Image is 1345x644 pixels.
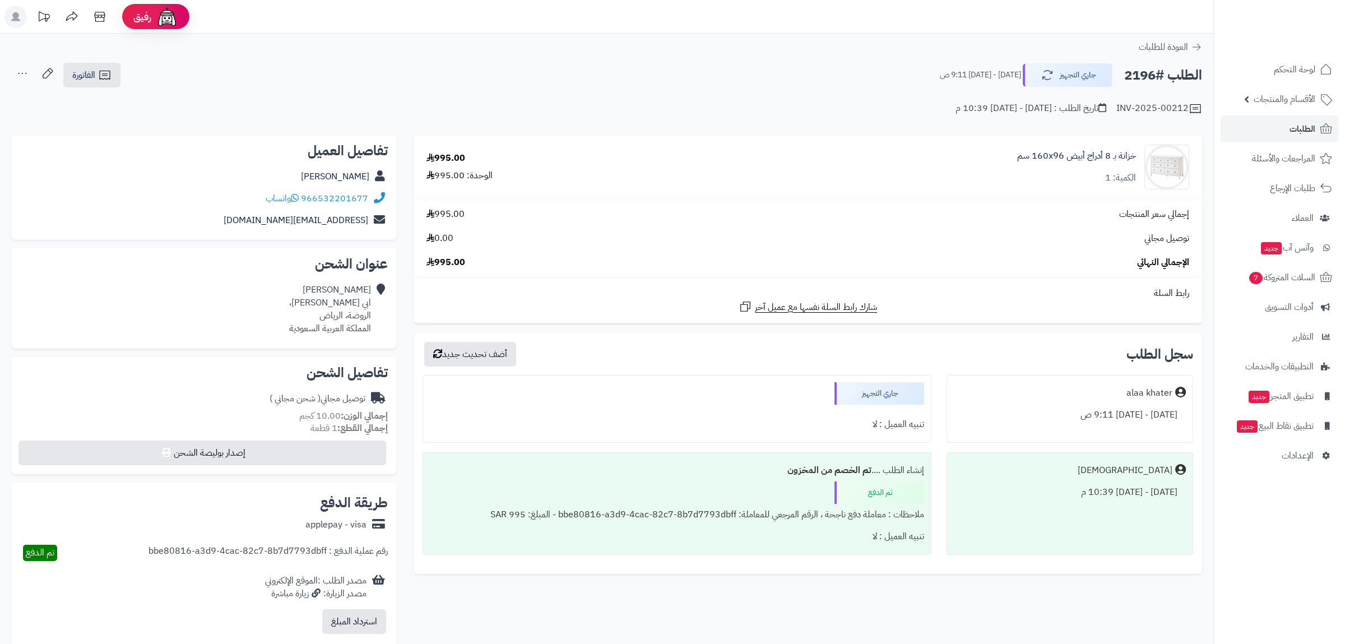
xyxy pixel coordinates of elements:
div: جاري التجهيز [834,382,924,405]
span: التقارير [1292,329,1314,345]
div: 995.00 [426,152,465,165]
h2: تفاصيل الشحن [20,366,388,379]
div: إنشاء الطلب .... [430,460,924,481]
span: شارك رابط السلة نفسها مع عميل آخر [755,301,877,314]
div: تاريخ الطلب : [DATE] - [DATE] 10:39 م [956,102,1106,115]
span: الفاتورة [72,68,95,82]
span: 7 [1249,271,1263,285]
span: إجمالي سعر المنتجات [1119,208,1189,221]
a: أدوات التسويق [1221,294,1338,321]
div: تنبيه العميل : لا [430,526,924,548]
span: طلبات الإرجاع [1270,180,1315,196]
small: 1 قطعة [310,421,388,435]
div: [DEMOGRAPHIC_DATA] [1078,464,1172,477]
a: 966532201677 [301,192,368,205]
span: جديد [1261,242,1282,254]
div: [DATE] - [DATE] 10:39 م [954,481,1186,503]
div: ملاحظات : معاملة دفع ناجحة ، الرقم المرجعي للمعاملة: bbe80816-a3d9-4cac-82c7-8b7d7793dbff - المبل... [430,504,924,526]
strong: إجمالي القطع: [337,421,388,435]
img: logo-2.png [1269,8,1334,32]
button: أضف تحديث جديد [424,342,516,367]
span: الطلبات [1290,121,1315,137]
div: تم الدفع [834,481,924,504]
div: alaa khater [1126,387,1172,400]
a: السلات المتروكة7 [1221,264,1338,291]
a: شارك رابط السلة نفسها مع عميل آخر [739,300,877,314]
div: الوحدة: 995.00 [426,169,493,182]
span: لوحة التحكم [1274,62,1315,77]
button: إصدار بوليصة الشحن [18,441,386,465]
a: [EMAIL_ADDRESS][DOMAIN_NAME] [224,214,368,227]
h2: الطلب #2196 [1124,64,1202,87]
span: توصيل مجاني [1144,232,1189,245]
a: لوحة التحكم [1221,56,1338,83]
a: التطبيقات والخدمات [1221,353,1338,380]
span: الإجمالي النهائي [1137,256,1189,269]
h2: تفاصيل العميل [20,144,388,157]
a: تطبيق المتجرجديد [1221,383,1338,410]
a: واتساب [266,192,299,205]
span: تطبيق نقاط البيع [1236,418,1314,434]
a: وآتس آبجديد [1221,234,1338,261]
div: [PERSON_NAME] ابي [PERSON_NAME]، الروضة، الرياض المملكة العربية السعودية [289,284,371,335]
span: 0.00 [426,232,453,245]
span: العودة للطلبات [1139,40,1188,54]
h3: سجل الطلب [1126,348,1193,361]
span: تم الدفع [26,546,54,559]
small: 10.00 كجم [299,409,388,423]
a: العملاء [1221,205,1338,231]
b: تم الخصم من المخزون [787,464,871,477]
a: الإعدادات [1221,442,1338,469]
img: 1758181884-1731233659-1-1000x1000-90x90.jpg [1145,145,1189,189]
a: التقارير [1221,323,1338,350]
span: العملاء [1292,210,1314,226]
div: INV-2025-00212 [1116,102,1202,115]
small: [DATE] - [DATE] 9:11 ص [940,70,1021,81]
button: جاري التجهيز [1023,63,1112,87]
span: جديد [1249,391,1269,403]
div: applepay - visa [305,518,367,531]
span: أدوات التسويق [1265,299,1314,315]
div: رابط السلة [418,287,1198,300]
div: توصيل مجاني [270,392,365,405]
button: استرداد المبلغ [322,609,386,634]
a: تحديثات المنصة [30,6,58,31]
div: مصدر الطلب :الموقع الإلكتروني [265,574,367,600]
a: طلبات الإرجاع [1221,175,1338,202]
span: المراجعات والأسئلة [1252,151,1315,166]
div: [DATE] - [DATE] 9:11 ص [954,404,1186,426]
span: التطبيقات والخدمات [1245,359,1314,374]
a: الطلبات [1221,115,1338,142]
strong: إجمالي الوزن: [341,409,388,423]
a: العودة للطلبات [1139,40,1202,54]
span: السلات المتروكة [1248,270,1315,285]
span: ( شحن مجاني ) [270,392,321,405]
div: تنبيه العميل : لا [430,414,924,435]
span: 995.00 [426,208,465,221]
span: وآتس آب [1260,240,1314,256]
a: خزانة بـ 8 أدراج أبيض ‎160x96 سم‏ [1017,150,1136,163]
span: الإعدادات [1282,448,1314,464]
a: تطبيق نقاط البيعجديد [1221,413,1338,439]
a: الفاتورة [63,63,120,87]
div: الكمية: 1 [1105,172,1136,184]
h2: عنوان الشحن [20,257,388,271]
div: مصدر الزيارة: زيارة مباشرة [265,587,367,600]
span: 995.00 [426,256,465,269]
a: المراجعات والأسئلة [1221,145,1338,172]
img: ai-face.png [156,6,178,28]
span: رفيق [133,10,151,24]
h2: طريقة الدفع [320,496,388,509]
span: الأقسام والمنتجات [1254,91,1315,107]
span: جديد [1237,420,1258,433]
a: [PERSON_NAME] [301,170,369,183]
div: رقم عملية الدفع : bbe80816-a3d9-4cac-82c7-8b7d7793dbff [149,545,388,561]
span: تطبيق المتجر [1247,388,1314,404]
